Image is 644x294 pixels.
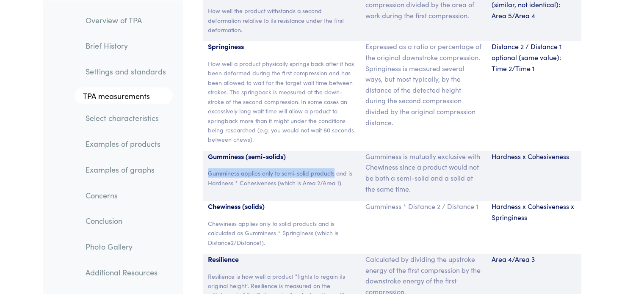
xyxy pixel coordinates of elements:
p: Chewiness applies only to solid products and is calculated as Gumminess * Springiness (which is D... [208,219,356,247]
p: Chewiness (solids) [208,201,356,212]
p: Area 4/Area 3 [492,254,576,265]
p: Distance 2 / Distance 1 optional (same value): Time 2/Time 1 [492,41,576,74]
a: Conclusion [79,211,173,231]
a: Photo Gallery [79,236,173,256]
a: Examples of graphs [79,159,173,179]
a: Overview of TPA [79,10,173,30]
p: Gumminess is mutually exclusive with Chewiness since a product would not be both a semi-solid and... [365,151,481,194]
p: How well a product physically springs back after it has been deformed during the first compressio... [208,59,356,144]
p: Resilience [208,254,356,265]
p: Gumminess applies only to semi-solid products and is Hardness * Cohesiveness (which is Area 2/Are... [208,168,356,187]
p: Hardness x Cohesiveness [492,151,576,162]
a: Additional Resources [79,262,173,282]
p: Gumminess (semi-solids) [208,151,356,162]
a: Brief History [79,36,173,55]
a: TPA measurements [75,87,173,104]
a: Examples of products [79,134,173,154]
p: Springiness [208,41,356,52]
p: Expressed as a ratio or percentage of the original downstroke compression. Springiness is measure... [365,41,481,128]
a: Concerns [79,185,173,205]
a: Select characteristics [79,108,173,128]
a: Settings and standards [79,61,173,81]
p: How well the product withstands a second deformation relative to its resistance under the first d... [208,6,356,34]
p: Gumminess * Distance 2 / Distance 1 [365,201,481,212]
p: Hardness x Cohesiveness x Springiness [492,201,576,223]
